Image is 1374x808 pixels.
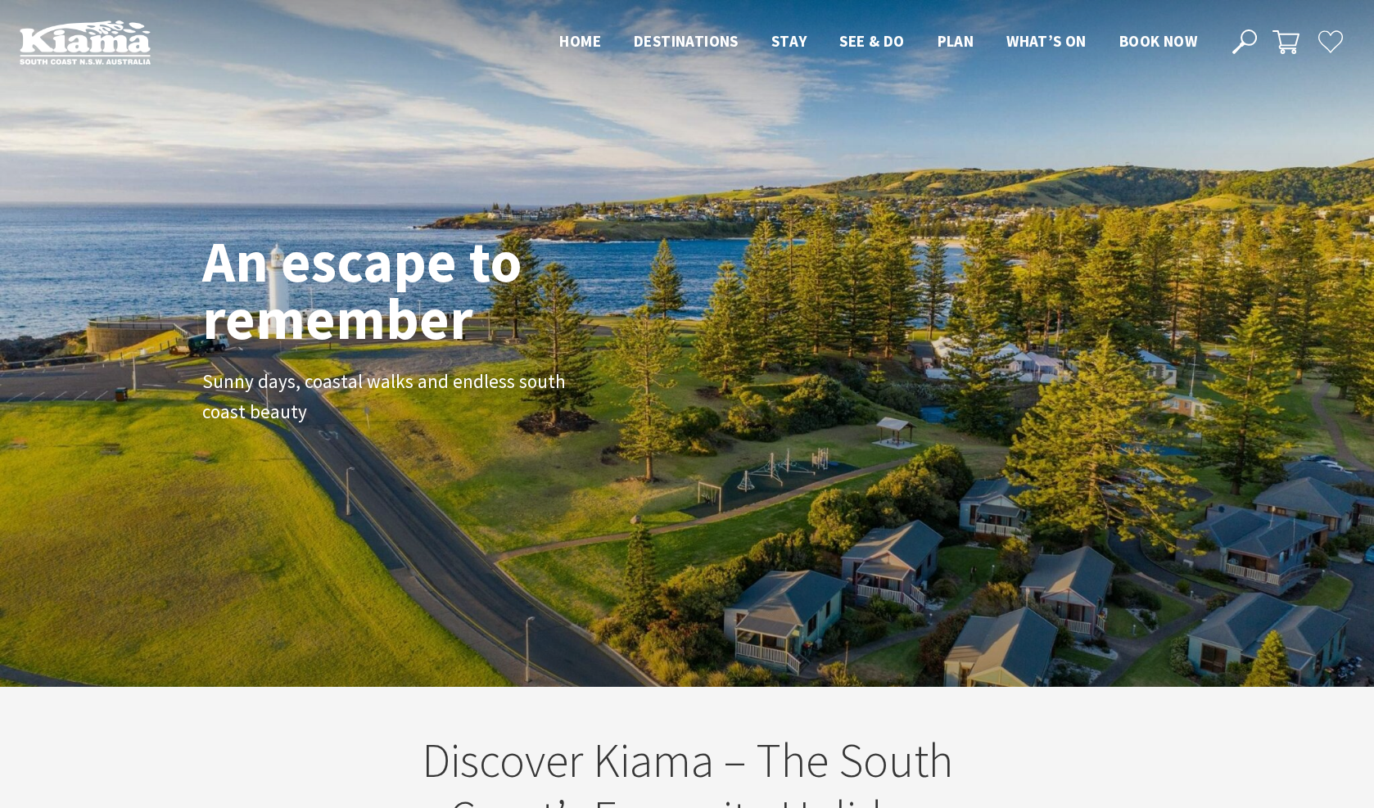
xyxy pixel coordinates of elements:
[938,31,974,51] span: Plan
[839,31,904,51] span: See & Do
[1006,31,1087,51] span: What’s On
[20,20,151,65] img: Kiama Logo
[202,368,571,428] p: Sunny days, coastal walks and endless south coast beauty
[634,31,739,51] span: Destinations
[559,31,601,51] span: Home
[1119,31,1197,51] span: Book now
[543,29,1214,56] nav: Main Menu
[771,31,807,51] span: Stay
[202,233,653,348] h1: An escape to remember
